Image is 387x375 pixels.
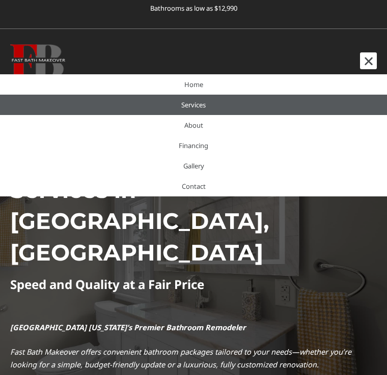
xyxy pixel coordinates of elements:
[10,276,204,293] strong: Speed and Quality at a Fair Price
[360,52,377,69] div: Menu Toggle
[10,322,246,332] strong: [GEOGRAPHIC_DATA] [US_STATE]’s Premier Bathroom Remodeler
[10,44,65,78] img: Fast Bath Makeover icon
[10,347,351,369] em: Fast Bath Makeover offers convenient bathroom packages tailored to your needs—whether you’re look...
[10,143,377,268] h1: Bathroom Remodeling Services in [GEOGRAPHIC_DATA], [GEOGRAPHIC_DATA]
